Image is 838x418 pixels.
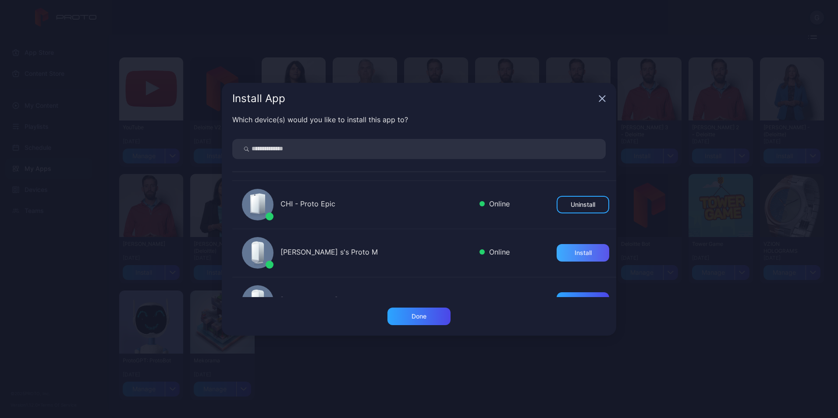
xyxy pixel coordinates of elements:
[479,247,510,259] div: Online
[232,93,595,104] div: Install App
[412,313,426,320] div: Done
[557,244,609,262] button: Install
[479,295,511,308] div: Offline
[557,196,609,213] button: Uninstall
[232,114,606,125] div: Which device(s) would you like to install this app to?
[281,198,472,211] div: CHI - Proto Epic
[571,201,595,208] div: Uninstall
[479,198,510,211] div: Online
[281,295,472,308] div: [PERSON_NAME]'s Proto M
[281,247,472,259] div: [PERSON_NAME] s's Proto M
[575,249,592,256] div: Install
[387,308,451,325] button: Done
